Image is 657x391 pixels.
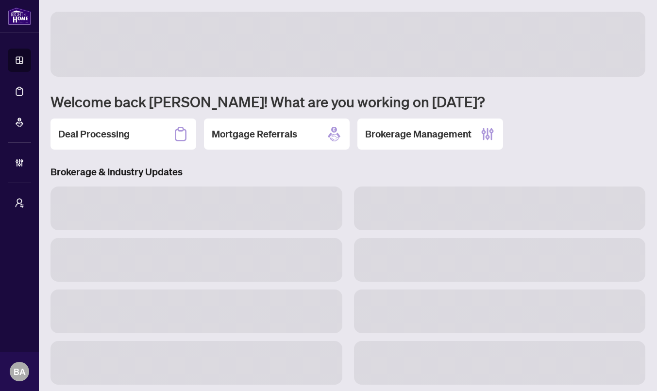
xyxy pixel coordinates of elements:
img: logo [8,7,31,25]
span: BA [14,365,26,378]
h1: Welcome back [PERSON_NAME]! What are you working on [DATE]? [51,92,645,111]
h3: Brokerage & Industry Updates [51,165,645,179]
span: user-switch [15,198,24,208]
h2: Deal Processing [58,127,130,141]
h2: Brokerage Management [365,127,472,141]
h2: Mortgage Referrals [212,127,297,141]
